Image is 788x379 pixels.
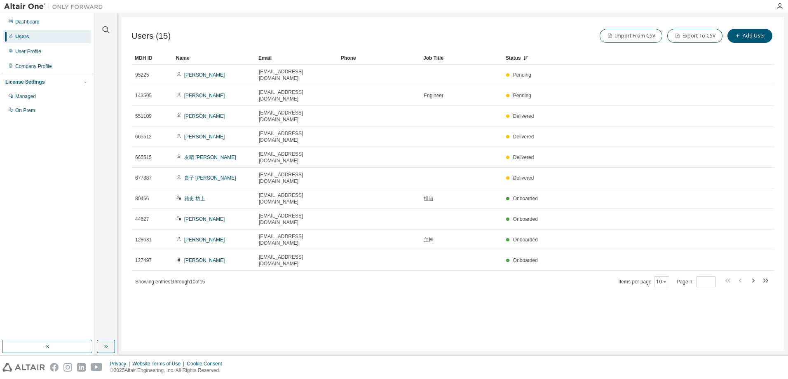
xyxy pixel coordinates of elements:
div: Company Profile [15,63,52,70]
span: Delivered [513,113,534,119]
button: 10 [656,278,667,285]
span: 128631 [135,236,152,243]
div: Dashboard [15,19,40,25]
div: On Prem [15,107,35,114]
span: [EMAIL_ADDRESS][DOMAIN_NAME] [259,192,334,205]
a: 雅史 坊上 [184,196,205,201]
a: 貴子 [PERSON_NAME] [184,175,236,181]
span: Onboarded [513,257,538,263]
a: [PERSON_NAME] [184,72,225,78]
a: [PERSON_NAME] [184,113,225,119]
span: [EMAIL_ADDRESS][DOMAIN_NAME] [259,89,334,102]
span: 665515 [135,154,152,161]
span: [EMAIL_ADDRESS][DOMAIN_NAME] [259,110,334,123]
img: altair_logo.svg [2,363,45,372]
button: Add User [727,29,772,43]
div: Phone [341,51,417,65]
div: Status [506,51,731,65]
div: Website Terms of Use [132,360,187,367]
span: Delivered [513,154,534,160]
span: 551109 [135,113,152,119]
span: [EMAIL_ADDRESS][DOMAIN_NAME] [259,254,334,267]
span: Pending [513,93,531,98]
span: Delivered [513,134,534,140]
span: Engineer [424,92,443,99]
img: youtube.svg [91,363,103,372]
span: Delivered [513,175,534,181]
div: Email [258,51,334,65]
img: facebook.svg [50,363,59,372]
span: 665512 [135,133,152,140]
span: 127497 [135,257,152,264]
div: User Profile [15,48,41,55]
div: MDH ID [135,51,169,65]
a: [PERSON_NAME] [184,216,225,222]
span: [EMAIL_ADDRESS][DOMAIN_NAME] [259,171,334,185]
a: [PERSON_NAME] [184,134,225,140]
span: Showing entries 1 through 10 of 15 [135,279,205,285]
button: Import From CSV [600,29,662,43]
a: [PERSON_NAME] [184,257,225,263]
span: Onboarded [513,196,538,201]
span: 担当 [424,195,434,202]
span: 主幹 [424,236,434,243]
span: 677887 [135,175,152,181]
img: linkedin.svg [77,363,86,372]
div: Cookie Consent [187,360,227,367]
span: Users (15) [131,31,171,41]
a: [PERSON_NAME] [184,93,225,98]
span: Onboarded [513,237,538,243]
div: Privacy [110,360,132,367]
div: Managed [15,93,36,100]
div: Job Title [423,51,499,65]
span: Onboarded [513,216,538,222]
span: 80466 [135,195,149,202]
div: Name [176,51,252,65]
span: [EMAIL_ADDRESS][DOMAIN_NAME] [259,233,334,246]
span: 95225 [135,72,149,78]
button: Export To CSV [667,29,722,43]
span: [EMAIL_ADDRESS][DOMAIN_NAME] [259,68,334,82]
img: instagram.svg [63,363,72,372]
span: Page n. [677,276,716,287]
span: Items per page [619,276,669,287]
img: Altair One [4,2,107,11]
div: License Settings [5,79,45,85]
a: 友晴 [PERSON_NAME] [184,154,236,160]
p: © 2025 Altair Engineering, Inc. All Rights Reserved. [110,367,227,374]
span: [EMAIL_ADDRESS][DOMAIN_NAME] [259,130,334,143]
span: 44627 [135,216,149,222]
span: [EMAIL_ADDRESS][DOMAIN_NAME] [259,151,334,164]
a: [PERSON_NAME] [184,237,225,243]
span: [EMAIL_ADDRESS][DOMAIN_NAME] [259,213,334,226]
span: Pending [513,72,531,78]
span: 143505 [135,92,152,99]
div: Users [15,33,29,40]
